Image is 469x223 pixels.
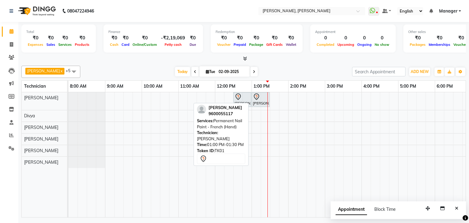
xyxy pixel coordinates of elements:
[142,82,164,91] a: 10:00 AM
[24,95,58,101] span: [PERSON_NAME]
[265,35,284,42] div: ₹0
[284,35,298,42] div: ₹0
[24,83,46,89] span: Technician
[108,35,120,42] div: ₹0
[362,82,381,91] a: 4:00 PM
[68,82,88,91] a: 8:00 AM
[26,42,45,47] span: Expenses
[24,148,58,153] span: [PERSON_NAME]
[197,105,206,114] img: profile
[108,42,120,47] span: Cash
[197,130,245,142] div: [PERSON_NAME]
[234,93,251,106] div: [PERSON_NAME], TK01, 12:30 PM-01:00 PM, Nail Extension - Acrylic (Hand)
[217,67,247,76] input: 2025-09-02
[73,42,91,47] span: Products
[187,35,198,42] div: ₹0
[215,82,237,91] a: 12:00 PM
[175,67,190,76] span: Today
[16,2,57,20] img: logo
[373,35,391,42] div: 0
[24,125,58,130] span: [PERSON_NAME]
[427,42,452,47] span: Memberships
[120,42,131,47] span: Card
[73,35,91,42] div: ₹0
[163,42,183,47] span: Petty cash
[289,82,308,91] a: 2:00 PM
[315,29,391,35] div: Appointment
[24,159,58,165] span: [PERSON_NAME]
[131,42,158,47] span: Online/Custom
[26,29,91,35] div: Total
[352,67,405,76] input: Search Appointment
[67,2,94,20] b: 08047224946
[158,35,187,42] div: -₹2,19,069
[374,207,396,212] span: Block Time
[284,42,298,47] span: Wallet
[232,42,248,47] span: Prepaid
[216,29,298,35] div: Redemption
[131,35,158,42] div: ₹0
[120,35,131,42] div: ₹0
[409,68,430,76] button: ADD NEW
[232,35,248,42] div: ₹0
[356,42,373,47] span: Ongoing
[57,42,73,47] span: Services
[57,35,73,42] div: ₹0
[27,68,60,73] span: [PERSON_NAME]
[197,118,242,129] span: Permanent Nail Paint - French (Hand)
[411,69,429,74] span: ADD NEW
[197,142,207,147] span: Time:
[60,68,63,73] a: x
[216,42,232,47] span: Voucher
[439,8,457,14] span: Manager
[408,35,427,42] div: ₹0
[336,204,367,215] span: Appointment
[197,148,215,153] span: Token ID:
[248,42,265,47] span: Package
[325,82,344,91] a: 3:00 PM
[356,35,373,42] div: 0
[26,35,45,42] div: ₹0
[252,93,269,106] div: [PERSON_NAME], TK01, 01:00 PM-01:30 PM, Permanent Nail Paint - French (Hand)
[45,42,57,47] span: Sales
[315,35,336,42] div: 0
[265,42,284,47] span: Gift Cards
[315,42,336,47] span: Completed
[252,82,271,91] a: 1:00 PM
[197,148,245,154] div: TK01
[209,111,242,117] div: 9600055117
[197,118,213,123] span: Services:
[24,136,58,142] span: [PERSON_NAME]
[427,35,452,42] div: ₹0
[24,113,35,119] span: Divya
[45,35,57,42] div: ₹0
[408,42,427,47] span: Packages
[188,42,198,47] span: Due
[66,68,75,73] span: +5
[216,35,232,42] div: ₹0
[398,82,418,91] a: 5:00 PM
[452,204,461,213] button: Close
[179,82,201,91] a: 11:00 AM
[105,82,125,91] a: 9:00 AM
[435,82,454,91] a: 6:00 PM
[209,105,242,110] span: [PERSON_NAME]
[248,35,265,42] div: ₹0
[336,42,356,47] span: Upcoming
[204,69,217,74] span: Tue
[108,29,198,35] div: Finance
[197,142,245,148] div: 01:00 PM-01:30 PM
[197,130,218,135] span: Technician:
[336,35,356,42] div: 0
[373,42,391,47] span: No show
